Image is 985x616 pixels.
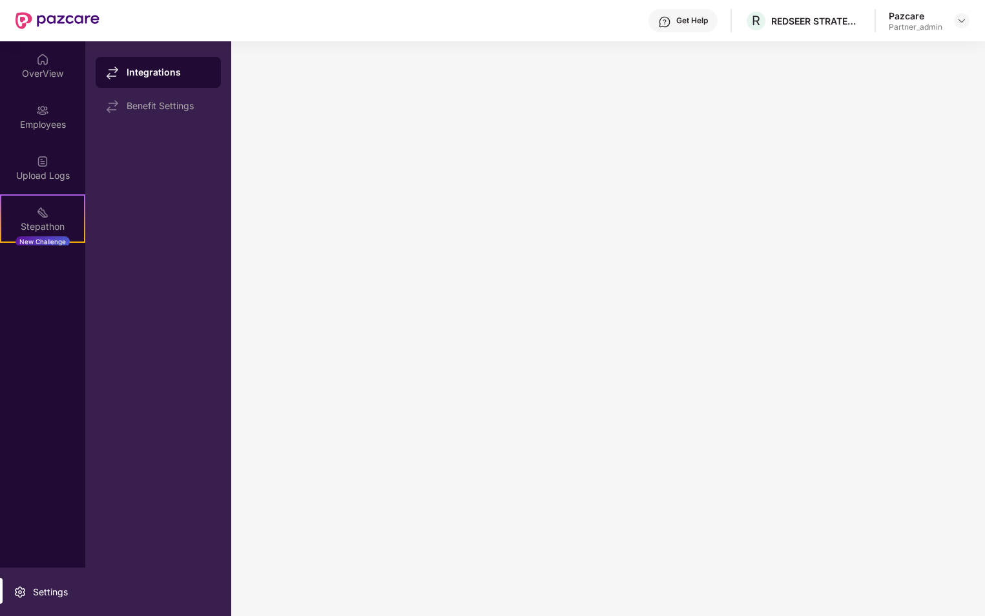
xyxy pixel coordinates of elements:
img: New Pazcare Logo [16,12,99,29]
img: svg+xml;base64,PHN2ZyBpZD0iSGVscC0zMngzMiIgeG1sbnM9Imh0dHA6Ly93d3cudzMub3JnLzIwMDAvc3ZnIiB3aWR0aD... [658,15,671,28]
div: Partner_admin [889,22,942,32]
div: Pazcare [889,10,942,22]
div: New Challenge [16,236,70,247]
img: svg+xml;base64,PHN2ZyBpZD0iSG9tZSIgeG1sbnM9Imh0dHA6Ly93d3cudzMub3JnLzIwMDAvc3ZnIiB3aWR0aD0iMjAiIG... [36,53,49,66]
div: Benefit Settings [127,101,211,111]
span: R [752,13,760,28]
img: svg+xml;base64,PHN2ZyB4bWxucz0iaHR0cDovL3d3dy53My5vcmcvMjAwMC9zdmciIHdpZHRoPSIxNy44MzIiIGhlaWdodD... [106,100,119,113]
div: Get Help [676,15,708,26]
div: REDSEER STRATEGY CONSULTANTS PRIVATE [771,15,862,27]
img: svg+xml;base64,PHN2ZyB4bWxucz0iaHR0cDovL3d3dy53My5vcmcvMjAwMC9zdmciIHdpZHRoPSIyMSIgaGVpZ2h0PSIyMC... [36,206,49,219]
img: svg+xml;base64,PHN2ZyBpZD0iRW1wbG95ZWVzIiB4bWxucz0iaHR0cDovL3d3dy53My5vcmcvMjAwMC9zdmciIHdpZHRoPS... [36,104,49,117]
img: svg+xml;base64,PHN2ZyB4bWxucz0iaHR0cDovL3d3dy53My5vcmcvMjAwMC9zdmciIHdpZHRoPSIxNy44MzIiIGhlaWdodD... [106,67,119,79]
div: Stepathon [1,220,84,233]
div: Settings [29,586,72,599]
img: svg+xml;base64,PHN2ZyBpZD0iVXBsb2FkX0xvZ3MiIGRhdGEtbmFtZT0iVXBsb2FkIExvZ3MiIHhtbG5zPSJodHRwOi8vd3... [36,155,49,168]
img: svg+xml;base64,PHN2ZyBpZD0iU2V0dGluZy0yMHgyMCIgeG1sbnM9Imh0dHA6Ly93d3cudzMub3JnLzIwMDAvc3ZnIiB3aW... [14,586,26,599]
img: svg+xml;base64,PHN2ZyBpZD0iRHJvcGRvd24tMzJ4MzIiIHhtbG5zPSJodHRwOi8vd3d3LnczLm9yZy8yMDAwL3N2ZyIgd2... [957,15,967,26]
div: Integrations [127,66,211,79]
